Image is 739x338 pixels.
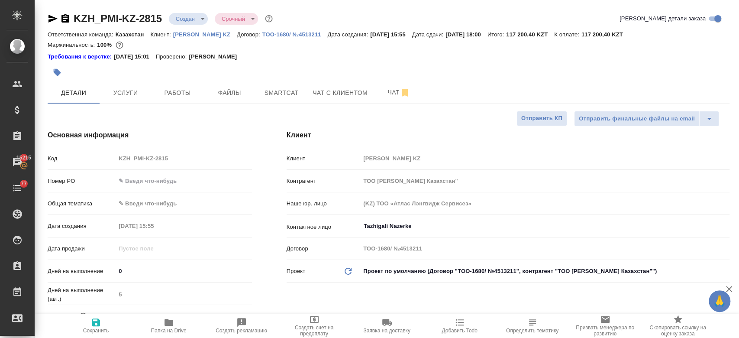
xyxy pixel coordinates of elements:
p: Дата сдачи: [412,31,445,38]
p: Дата создания: [328,31,370,38]
p: Дата сдачи [48,312,77,321]
button: Скопировать ссылку для ЯМессенджера [48,13,58,24]
p: [PERSON_NAME] [189,52,243,61]
input: Пустое поле [360,242,729,255]
p: Код [48,154,116,163]
p: [PERSON_NAME] KZ [173,31,237,38]
div: Проект по умолчанию (Договор "ТОО-1680/ №4513211", контрагент "ТОО [PERSON_NAME] Казахстан"") [360,264,729,279]
p: Дней на выполнение (авт.) [48,286,116,303]
span: Отправить финальные файлы на email [579,114,695,124]
span: [PERSON_NAME] детали заказа [620,14,706,23]
p: Контактное лицо [287,223,361,231]
span: Чат [378,87,420,98]
div: Нажми, чтобы открыть папку с инструкцией [48,52,114,61]
p: ТОО-1680/ №4513211 [262,31,328,38]
p: Клиент: [150,31,173,38]
svg: Отписаться [400,88,410,98]
input: Пустое поле [116,242,191,255]
button: Срочный [219,15,248,23]
p: [DATE] 15:55 [370,31,412,38]
a: KZH_PMI-KZ-2815 [74,13,162,24]
h4: Основная информация [48,130,252,140]
p: [DATE] 15:01 [114,52,156,61]
button: Скопировать ссылку [60,13,71,24]
p: 117 200,40 KZT [581,31,629,38]
a: 15215 [2,151,32,173]
span: Определить тематику [506,328,558,334]
p: Общая тематика [48,199,116,208]
span: Чат с клиентом [313,88,368,98]
span: Smartcat [261,88,302,98]
a: 77 [2,177,32,199]
input: ✎ Введи что-нибудь [116,310,191,322]
a: ТОО-1680/ №4513211 [262,30,328,38]
div: split button [574,111,719,127]
p: К оплате: [554,31,581,38]
button: Сохранить [60,314,132,338]
button: 🙏 [709,290,730,312]
span: Файлы [209,88,250,98]
button: Добавить Todo [423,314,496,338]
p: Дней на выполнение [48,267,116,276]
h4: Клиент [287,130,729,140]
button: Заявка на доставку [351,314,423,338]
p: Маржинальность: [48,42,97,48]
span: Услуги [105,88,146,98]
div: ✎ Введи что-нибудь [116,196,252,211]
span: Призвать менеджера по развитию [574,325,636,337]
div: Создан [215,13,258,25]
p: Проверено: [156,52,189,61]
button: Определить тематику [496,314,569,338]
input: Пустое поле [360,175,729,187]
input: ✎ Введи что-нибудь [116,175,252,187]
p: Контрагент [287,177,361,185]
button: Создан [173,15,197,23]
p: Дата создания [48,222,116,231]
span: Сохранить [83,328,109,334]
button: Создать счет на предоплату [278,314,351,338]
p: Ответственная команда: [48,31,116,38]
p: Наше юр. лицо [287,199,361,208]
div: ✎ Введи что-нибудь [119,199,241,208]
button: Отправить финальные файлы на email [574,111,700,127]
span: Отправить КП [521,114,562,123]
span: 🙏 [712,292,727,310]
button: Open [725,225,726,227]
span: Скопировать ссылку на оценку заказа [647,325,709,337]
span: Папка на Drive [151,328,187,334]
button: Добавить тэг [48,63,67,82]
button: Если добавить услуги и заполнить их объемом, то дата рассчитается автоматически [77,311,89,322]
button: Создать рекламацию [205,314,278,338]
span: Заявка на доставку [363,328,410,334]
p: [DATE] 18:00 [445,31,487,38]
input: ✎ Введи что-нибудь [116,265,252,277]
p: Договор [287,244,361,253]
a: Требования к верстке: [48,52,114,61]
p: 100% [97,42,114,48]
div: Создан [169,13,208,25]
span: Создать счет на предоплату [283,325,345,337]
span: 77 [16,179,32,188]
span: Добавить Todo [442,328,477,334]
a: [PERSON_NAME] KZ [173,30,237,38]
p: Клиент [287,154,361,163]
button: Отправить КП [516,111,567,126]
p: Номер PO [48,177,116,185]
p: Договор: [237,31,262,38]
input: Пустое поле [116,152,252,165]
span: 15215 [11,153,36,162]
input: Пустое поле [116,288,252,301]
input: Пустое поле [116,220,191,232]
p: 117 200,40 KZT [506,31,554,38]
p: Итого: [487,31,506,38]
p: Проект [287,267,306,276]
p: Казахстан [116,31,151,38]
input: Пустое поле [360,152,729,165]
p: Дата продажи [48,244,116,253]
button: Папка на Drive [132,314,205,338]
span: Детали [53,88,94,98]
button: 0.00 KZT; [114,39,125,51]
input: Пустое поле [360,197,729,210]
button: Призвать менеджера по развитию [569,314,642,338]
span: Создать рекламацию [216,328,267,334]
